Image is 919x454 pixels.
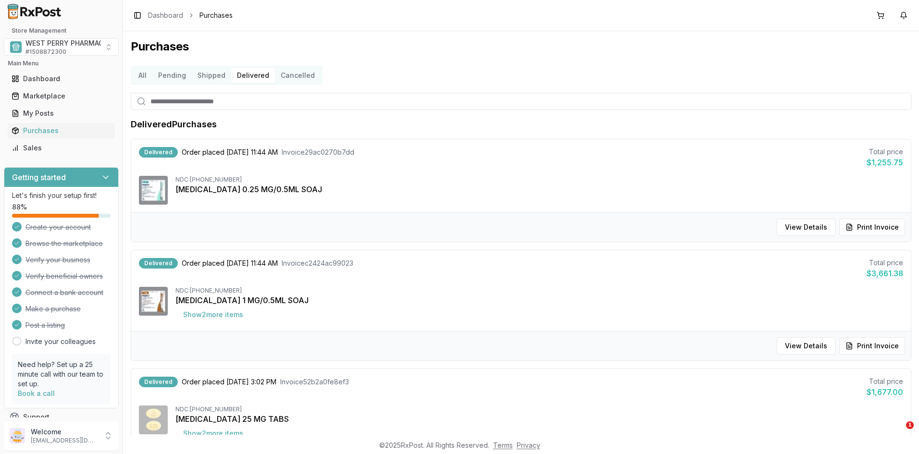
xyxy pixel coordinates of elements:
span: Verify beneficial owners [25,271,103,281]
p: Let's finish your setup first! [12,191,111,200]
button: Print Invoice [839,337,905,355]
span: Invoice 52b2a0fe8ef3 [280,377,349,387]
div: $1,255.75 [867,157,903,168]
span: Verify your business [25,255,90,265]
span: Connect a bank account [25,288,103,297]
div: NDC: [PHONE_NUMBER] [175,287,903,294]
img: RxPost Logo [4,4,65,19]
a: Purchases [8,122,115,139]
div: My Posts [12,109,111,118]
a: My Posts [8,105,115,122]
button: View Details [777,337,835,355]
div: Delivered [139,377,178,387]
button: Delivered [231,68,275,83]
h2: Store Management [4,27,119,35]
div: NDC: [PHONE_NUMBER] [175,176,903,184]
button: Sales [4,140,119,156]
button: Print Invoice [839,219,905,236]
span: Make a purchase [25,304,81,314]
a: Invite your colleagues [25,337,96,346]
p: [EMAIL_ADDRESS][DOMAIN_NAME] [31,437,98,444]
span: Purchases [199,11,233,20]
button: Select a view [4,38,119,56]
div: $1,677.00 [867,386,903,398]
span: Browse the marketplace [25,239,103,248]
a: Marketplace [8,87,115,105]
div: [MEDICAL_DATA] 0.25 MG/0.5ML SOAJ [175,184,903,195]
span: 88 % [12,202,27,212]
button: Cancelled [275,68,321,83]
span: Invoice 29ac0270b7dd [282,147,354,157]
span: Order placed [DATE] 11:44 AM [182,147,278,157]
button: Shipped [192,68,231,83]
img: User avatar [10,428,25,443]
h1: Purchases [131,39,911,54]
span: WEST PERRY PHARMACY INC [25,38,122,48]
div: Delivered [139,258,178,269]
span: 1 [906,421,914,429]
button: Purchases [4,123,119,138]
div: $3,661.38 [867,268,903,279]
div: Total price [867,147,903,157]
button: All [133,68,152,83]
button: View Details [777,219,835,236]
div: [MEDICAL_DATA] 25 MG TABS [175,413,903,425]
span: Invoice c2424ac99023 [282,258,353,268]
a: Sales [8,139,115,157]
h1: Delivered Purchases [131,118,217,131]
span: Create your account [25,222,91,232]
a: Dashboard [8,70,115,87]
span: Post a listing [25,320,65,330]
a: Privacy [517,441,540,449]
button: Show2more items [175,306,251,323]
img: Wegovy 0.25 MG/0.5ML SOAJ [139,176,168,205]
img: Jardiance 25 MG TABS [139,405,168,434]
a: Book a call [18,389,55,397]
div: Purchases [12,126,111,135]
span: Order placed [DATE] 11:44 AM [182,258,278,268]
div: Total price [867,377,903,386]
a: Dashboard [148,11,183,20]
div: NDC: [PHONE_NUMBER] [175,405,903,413]
div: [MEDICAL_DATA] 1 MG/0.5ML SOAJ [175,294,903,306]
span: Order placed [DATE] 3:02 PM [182,377,276,387]
img: Wegovy 1 MG/0.5ML SOAJ [139,287,168,316]
iframe: Intercom live chat [886,421,909,444]
button: Support [4,408,119,426]
div: Delivered [139,147,178,158]
div: Total price [867,258,903,268]
button: Marketplace [4,88,119,104]
div: Sales [12,143,111,153]
nav: breadcrumb [148,11,233,20]
h2: Main Menu [8,60,115,67]
a: Terms [493,441,513,449]
button: My Posts [4,106,119,121]
div: Dashboard [12,74,111,84]
p: Need help? Set up a 25 minute call with our team to set up. [18,360,105,389]
button: Show2more items [175,425,251,442]
button: Dashboard [4,71,119,86]
button: Pending [152,68,192,83]
span: # 1508872300 [25,48,66,56]
div: Marketplace [12,91,111,101]
h3: Getting started [12,172,66,183]
p: Welcome [31,427,98,437]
